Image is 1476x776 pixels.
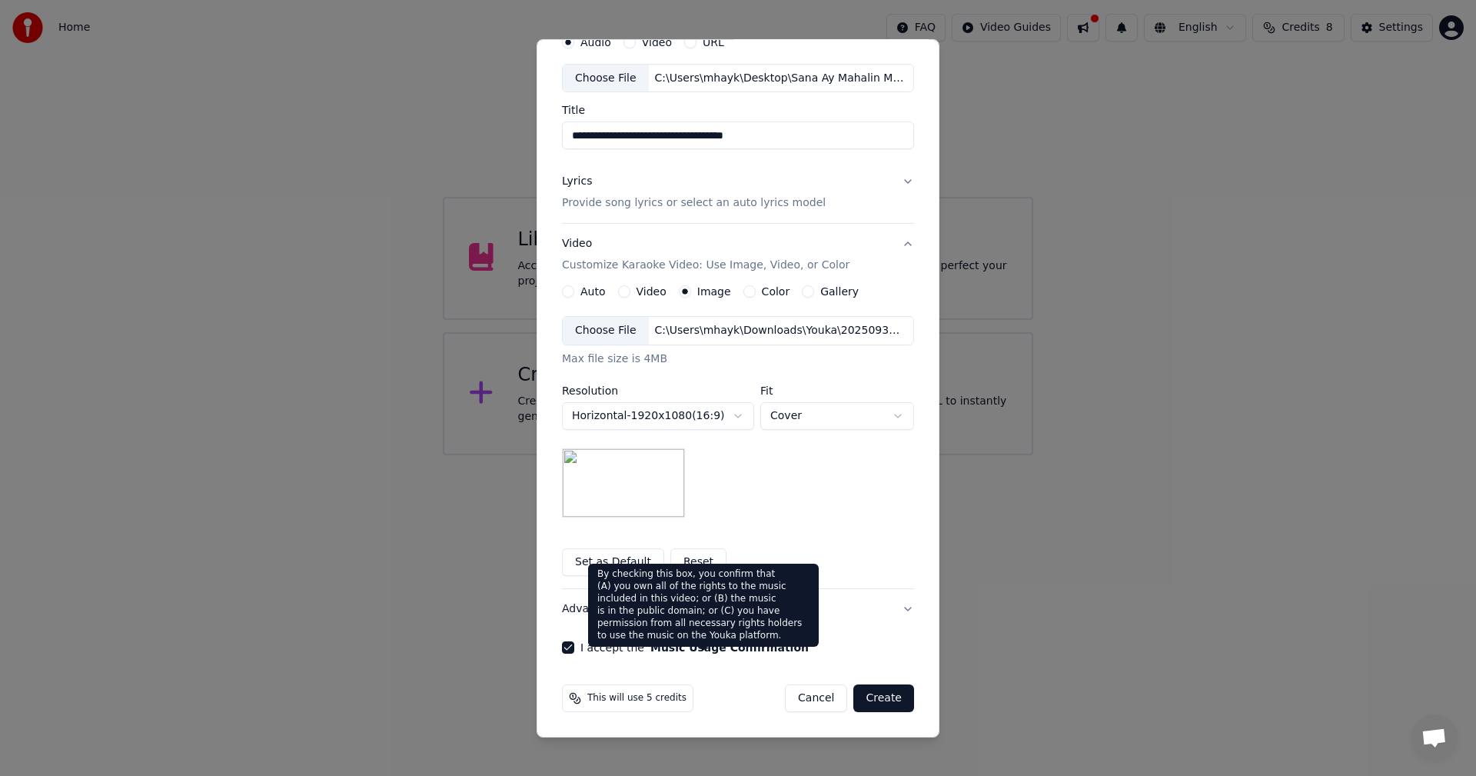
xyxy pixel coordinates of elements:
button: LyricsProvide song lyrics or select an auto lyrics model [562,162,914,223]
button: Create [853,684,914,712]
label: Audio [580,36,611,47]
button: Advanced [562,589,914,629]
label: Resolution [562,385,754,396]
label: Gallery [820,286,859,297]
label: I accept the [580,642,809,653]
button: VideoCustomize Karaoke Video: Use Image, Video, or Color [562,224,914,285]
label: URL [703,36,724,47]
div: C:\Users\mhayk\Downloads\Youka\20250930_0007_Acoustic Guitar Spotlight_simple_compose_01k6b3h5xje... [649,323,910,338]
p: Provide song lyrics or select an auto lyrics model [562,195,826,211]
label: Video [637,286,667,297]
p: Customize Karaoke Video: Use Image, Video, or Color [562,258,849,273]
button: I accept the [650,642,809,653]
div: Choose File [563,64,649,92]
label: Video [642,36,672,47]
label: Title [562,105,914,115]
span: This will use 5 credits [587,692,686,704]
label: Image [697,286,731,297]
div: Choose File [563,317,649,345]
button: Set as Default [562,548,664,576]
div: C:\Users\mhayk\Desktop\Sana Ay Mahalin Mo Rin Ako - April Boys.m4a [649,70,910,85]
label: Fit [760,385,914,396]
label: Auto [580,286,606,297]
div: Video [562,236,849,273]
div: Lyrics [562,174,592,189]
div: VideoCustomize Karaoke Video: Use Image, Video, or Color [562,285,914,588]
div: Max file size is 4MB [562,351,914,367]
button: Reset [670,548,726,576]
button: Cancel [785,684,847,712]
div: By checking this box, you confirm that (A) you own all of the rights to the music included in thi... [588,564,819,647]
label: Color [762,286,790,297]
